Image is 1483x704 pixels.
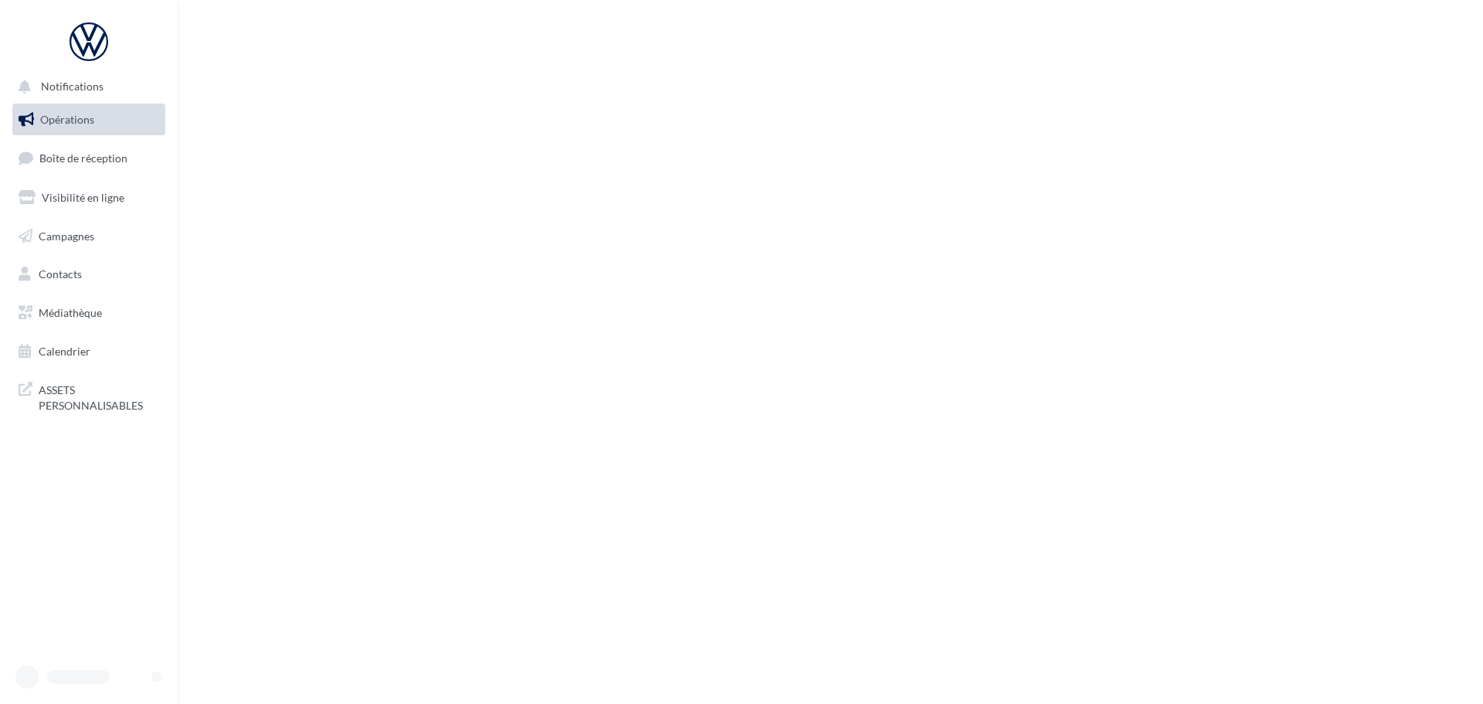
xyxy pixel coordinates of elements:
a: Calendrier [9,335,168,368]
a: Contacts [9,258,168,291]
span: ASSETS PERSONNALISABLES [39,379,159,413]
span: Campagnes [39,229,94,242]
span: Médiathèque [39,306,102,319]
a: Opérations [9,104,168,136]
span: Boîte de réception [39,151,127,165]
a: Médiathèque [9,297,168,329]
a: Campagnes [9,220,168,253]
span: Notifications [41,80,104,94]
a: Visibilité en ligne [9,182,168,214]
a: Boîte de réception [9,141,168,175]
span: Opérations [40,113,94,126]
span: Visibilité en ligne [42,191,124,204]
span: Calendrier [39,345,90,358]
span: Contacts [39,267,82,281]
a: ASSETS PERSONNALISABLES [9,373,168,419]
